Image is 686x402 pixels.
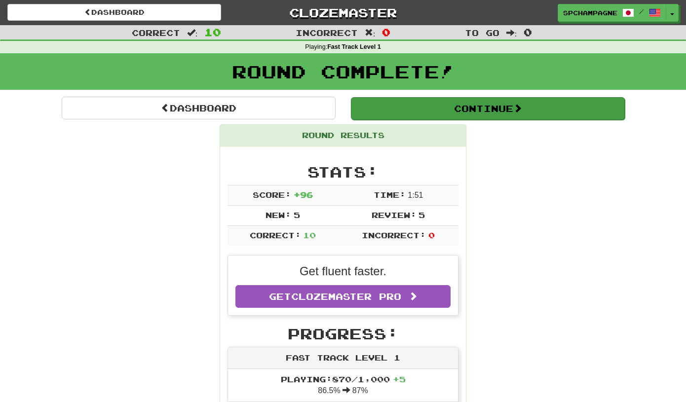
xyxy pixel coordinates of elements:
span: Correct: [250,230,301,240]
span: 0 [382,26,390,38]
span: 10 [204,26,221,38]
h2: Stats: [228,164,458,180]
span: Time: [374,190,406,199]
span: : [506,29,517,37]
span: 5 [294,210,300,219]
div: Fast Track Level 1 [228,347,458,369]
span: To go [465,28,499,37]
p: Get fluent faster. [235,263,451,280]
span: Incorrect [296,28,358,37]
a: GetClozemaster Pro [235,285,451,308]
button: Continue [351,97,625,120]
span: Clozemaster Pro [291,291,401,302]
span: 10 [303,230,316,240]
span: Review: [372,210,417,219]
span: Playing: 870 / 1,000 [281,374,406,384]
span: : [365,29,376,37]
span: / [639,8,644,15]
span: + 96 [294,190,313,199]
span: 0 [428,230,435,240]
span: Incorrect: [362,230,426,240]
span: + 5 [393,374,406,384]
span: Score: [253,190,291,199]
a: Dashboard [62,97,336,119]
span: 1 : 51 [408,191,423,199]
h1: Round Complete! [3,62,683,81]
span: Correct [132,28,180,37]
span: : [187,29,198,37]
span: 0 [524,26,532,38]
a: Dashboard [7,4,221,21]
a: spchampagne / [558,4,666,22]
div: Round Results [220,125,466,146]
strong: Fast Track Level 1 [327,43,381,50]
span: New: [266,210,291,219]
span: spchampagne [563,8,617,17]
span: 5 [419,210,425,219]
a: Clozemaster [236,4,450,21]
h2: Progress: [228,326,458,342]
